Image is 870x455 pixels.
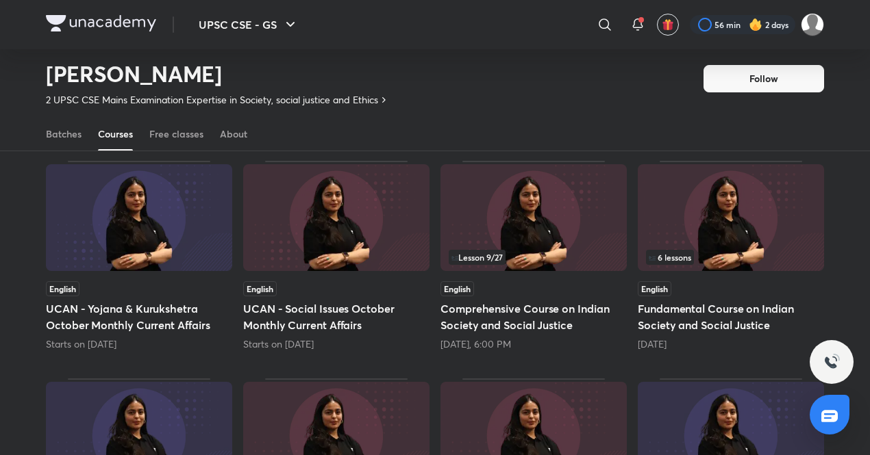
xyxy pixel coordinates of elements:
div: UCAN - Social Issues October Monthly Current Affairs [243,161,430,351]
div: Batches [46,127,82,141]
div: Starts on Oct 16 [46,337,232,351]
img: streak [749,18,762,31]
button: avatar [657,14,679,36]
h2: [PERSON_NAME] [46,60,389,88]
button: Follow [704,65,824,92]
a: Batches [46,118,82,151]
div: infocontainer [646,250,816,265]
div: About [220,127,247,141]
div: 12 days ago [638,337,824,351]
a: Courses [98,118,133,151]
span: English [46,281,79,296]
img: Thumbnail [638,164,824,271]
h5: UCAN - Social Issues October Monthly Current Affairs [243,300,430,333]
div: UCAN - Yojana & Kurukshetra October Monthly Current Affairs [46,161,232,351]
a: About [220,118,247,151]
span: 6 lessons [649,253,691,261]
img: Thumbnail [440,164,627,271]
img: Thumbnail [243,164,430,271]
div: Courses [98,127,133,141]
h5: Fundamental Course on Indian Society and Social Justice [638,300,824,333]
a: Company Logo [46,15,156,35]
p: 2 UPSC CSE Mains Examination Expertise in Society, social justice and Ethics [46,93,378,107]
div: Tomorrow, 6:00 PM [440,337,627,351]
div: infosection [449,250,619,265]
span: Lesson 9 / 27 [451,253,503,261]
div: left [646,250,816,265]
img: Thumbnail [46,164,232,271]
img: Gaurav Chauhan [801,13,824,36]
div: Comprehensive Course on Indian Society and Social Justice [440,161,627,351]
div: infosection [646,250,816,265]
span: English [638,281,671,296]
button: UPSC CSE - GS [190,11,307,38]
span: Follow [749,72,778,86]
a: Free classes [149,118,203,151]
img: Company Logo [46,15,156,31]
div: Starts on Oct 10 [243,337,430,351]
span: English [243,281,277,296]
div: Fundamental Course on Indian Society and Social Justice [638,161,824,351]
span: English [440,281,474,296]
div: left [449,250,619,265]
img: ttu [823,354,840,370]
h5: Comprehensive Course on Indian Society and Social Justice [440,300,627,333]
img: avatar [662,18,674,31]
div: infocontainer [449,250,619,265]
h5: UCAN - Yojana & Kurukshetra October Monthly Current Affairs [46,300,232,333]
div: Free classes [149,127,203,141]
